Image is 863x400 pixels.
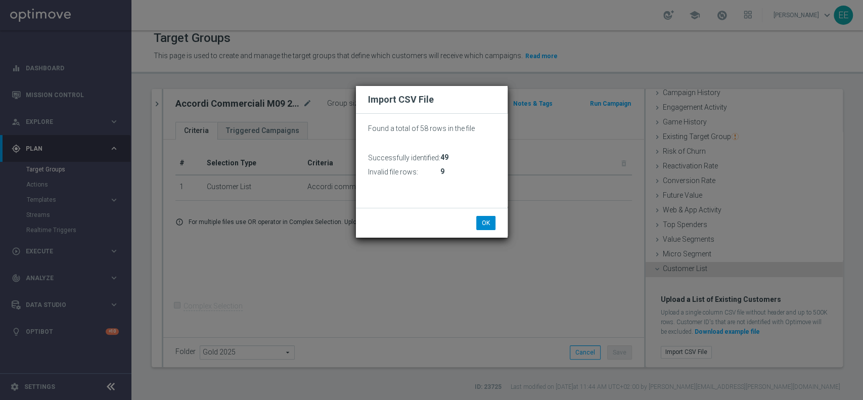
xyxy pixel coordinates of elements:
[368,94,495,106] h2: Import CSV File
[476,216,495,230] button: OK
[368,153,440,162] h3: Successfully identified:
[368,124,495,133] p: Found a total of 58 rows in the file
[440,167,444,176] span: 9
[440,153,448,162] span: 49
[368,167,418,176] h3: Invalid file rows:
